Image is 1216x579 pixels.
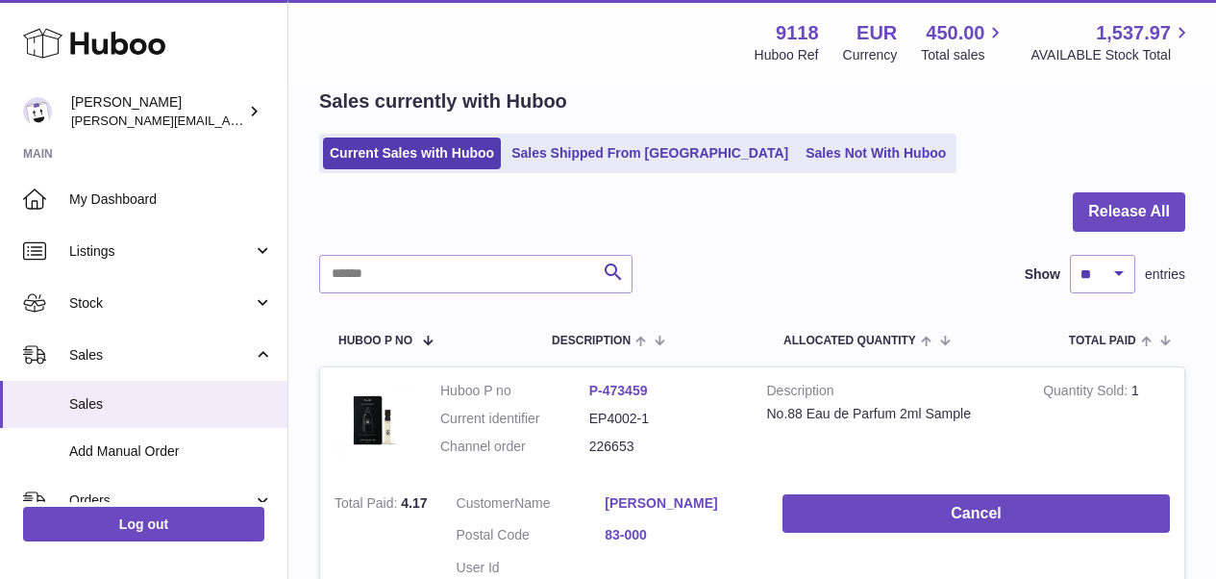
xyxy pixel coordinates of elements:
a: [PERSON_NAME] [605,494,754,513]
span: My Dashboard [69,190,273,209]
dt: User Id [457,559,606,577]
span: Listings [69,242,253,261]
a: Sales Shipped From [GEOGRAPHIC_DATA] [505,138,795,169]
a: Log out [23,507,264,541]
dd: EP4002-1 [589,410,738,428]
div: No.88 Eau de Parfum 2ml Sample [767,405,1015,423]
div: Currency [843,46,898,64]
span: Huboo P no [338,335,412,347]
span: Customer [457,495,515,511]
strong: EUR [856,20,897,46]
img: No.88-sample-cut-out-scaled.jpg [335,382,411,459]
button: Release All [1073,192,1185,232]
span: 450.00 [926,20,984,46]
span: Stock [69,294,253,313]
dt: Postal Code [457,526,606,549]
span: Sales [69,346,253,365]
strong: Total Paid [335,495,401,516]
a: Current Sales with Huboo [323,138,501,169]
span: 1,537.97 [1096,20,1171,46]
span: AVAILABLE Stock Total [1030,46,1193,64]
a: 450.00 Total sales [921,20,1006,64]
a: 83-000 [605,526,754,544]
span: Description [552,335,631,347]
span: entries [1145,265,1185,284]
a: Sales Not With Huboo [799,138,953,169]
img: freddie.sawkins@czechandspeake.com [23,97,52,126]
span: ALLOCATED Quantity [783,335,916,347]
span: Total sales [921,46,1006,64]
span: [PERSON_NAME][EMAIL_ADDRESS][PERSON_NAME][DOMAIN_NAME] [71,113,488,128]
strong: Quantity Sold [1043,383,1131,403]
strong: 9118 [776,20,819,46]
span: Total paid [1069,335,1136,347]
span: Sales [69,395,273,414]
h2: Sales currently with Huboo [319,88,567,114]
span: 4.17 [401,495,427,511]
strong: Description [767,382,1015,405]
dd: 226653 [589,438,738,456]
dt: Huboo P no [440,382,589,400]
div: Huboo Ref [755,46,819,64]
dt: Name [457,494,606,517]
dt: Channel order [440,438,589,456]
span: Add Manual Order [69,442,273,461]
span: Orders [69,491,253,510]
td: 1 [1029,367,1184,480]
button: Cancel [782,494,1170,534]
label: Show [1025,265,1060,284]
dt: Current identifier [440,410,589,428]
a: P-473459 [589,383,648,398]
div: [PERSON_NAME] [71,93,244,130]
a: 1,537.97 AVAILABLE Stock Total [1030,20,1193,64]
